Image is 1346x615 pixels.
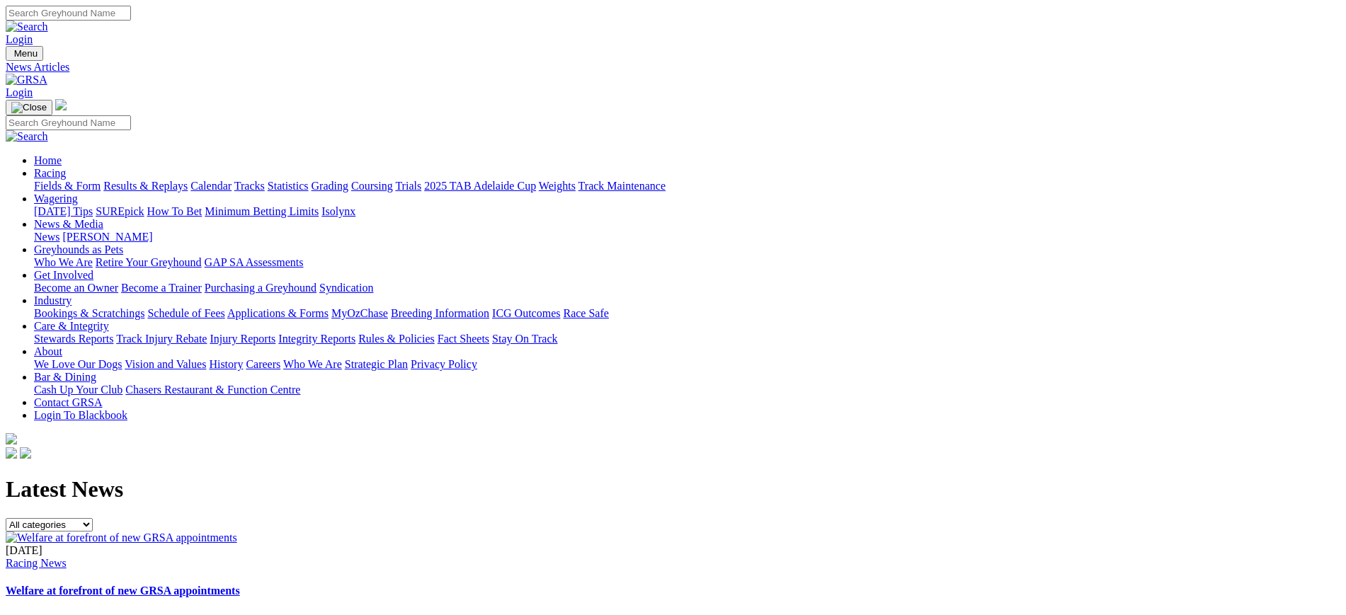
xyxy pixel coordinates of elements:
[205,282,316,294] a: Purchasing a Greyhound
[34,205,93,217] a: [DATE] Tips
[34,154,62,166] a: Home
[6,61,1340,74] a: News Articles
[34,269,93,281] a: Get Involved
[358,333,435,345] a: Rules & Policies
[34,167,66,179] a: Racing
[20,447,31,459] img: twitter.svg
[278,333,355,345] a: Integrity Reports
[6,74,47,86] img: GRSA
[34,358,122,370] a: We Love Our Dogs
[539,180,576,192] a: Weights
[125,358,206,370] a: Vision and Values
[6,433,17,444] img: logo-grsa-white.png
[6,557,67,569] a: Racing News
[96,205,144,217] a: SUREpick
[319,282,373,294] a: Syndication
[34,218,103,230] a: News & Media
[190,180,232,192] a: Calendar
[6,33,33,45] a: Login
[34,282,1340,294] div: Get Involved
[492,333,557,345] a: Stay On Track
[411,358,477,370] a: Privacy Policy
[283,358,342,370] a: Who We Are
[234,180,265,192] a: Tracks
[34,384,122,396] a: Cash Up Your Club
[34,320,109,332] a: Care & Integrity
[246,358,280,370] a: Careers
[210,333,275,345] a: Injury Reports
[424,180,536,192] a: 2025 TAB Adelaide Cup
[395,180,421,192] a: Trials
[34,358,1340,371] div: About
[116,333,207,345] a: Track Injury Rebate
[6,130,48,143] img: Search
[147,307,224,319] a: Schedule of Fees
[62,231,152,243] a: [PERSON_NAME]
[205,205,319,217] a: Minimum Betting Limits
[34,307,144,319] a: Bookings & Scratchings
[96,256,202,268] a: Retire Your Greyhound
[103,180,188,192] a: Results & Replays
[331,307,388,319] a: MyOzChase
[321,205,355,217] a: Isolynx
[6,585,240,597] a: Welfare at forefront of new GRSA appointments
[578,180,666,192] a: Track Maintenance
[11,102,47,113] img: Close
[34,294,72,306] a: Industry
[6,46,43,61] button: Toggle navigation
[6,21,48,33] img: Search
[6,447,17,459] img: facebook.svg
[345,358,408,370] a: Strategic Plan
[6,100,52,115] button: Toggle navigation
[563,307,608,319] a: Race Safe
[34,384,1340,396] div: Bar & Dining
[34,333,113,345] a: Stewards Reports
[492,307,560,319] a: ICG Outcomes
[34,231,59,243] a: News
[34,231,1340,243] div: News & Media
[6,6,131,21] input: Search
[268,180,309,192] a: Statistics
[34,256,1340,269] div: Greyhounds as Pets
[34,345,62,357] a: About
[351,180,393,192] a: Coursing
[312,180,348,192] a: Grading
[34,409,127,421] a: Login To Blackbook
[6,544,42,556] span: [DATE]
[34,256,93,268] a: Who We Are
[14,48,38,59] span: Menu
[227,307,329,319] a: Applications & Forms
[34,396,102,408] a: Contact GRSA
[125,384,300,396] a: Chasers Restaurant & Function Centre
[55,99,67,110] img: logo-grsa-white.png
[121,282,202,294] a: Become a Trainer
[6,476,1340,502] h1: Latest News
[147,205,203,217] a: How To Bet
[205,256,304,268] a: GAP SA Assessments
[34,192,78,205] a: Wagering
[391,307,489,319] a: Breeding Information
[438,333,489,345] a: Fact Sheets
[209,358,243,370] a: History
[34,180,101,192] a: Fields & Form
[34,243,123,255] a: Greyhounds as Pets
[6,115,131,130] input: Search
[34,282,118,294] a: Become an Owner
[6,531,237,544] img: Welfare at forefront of new GRSA appointments
[6,86,33,98] a: Login
[34,371,96,383] a: Bar & Dining
[34,307,1340,320] div: Industry
[34,205,1340,218] div: Wagering
[34,333,1340,345] div: Care & Integrity
[34,180,1340,192] div: Racing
